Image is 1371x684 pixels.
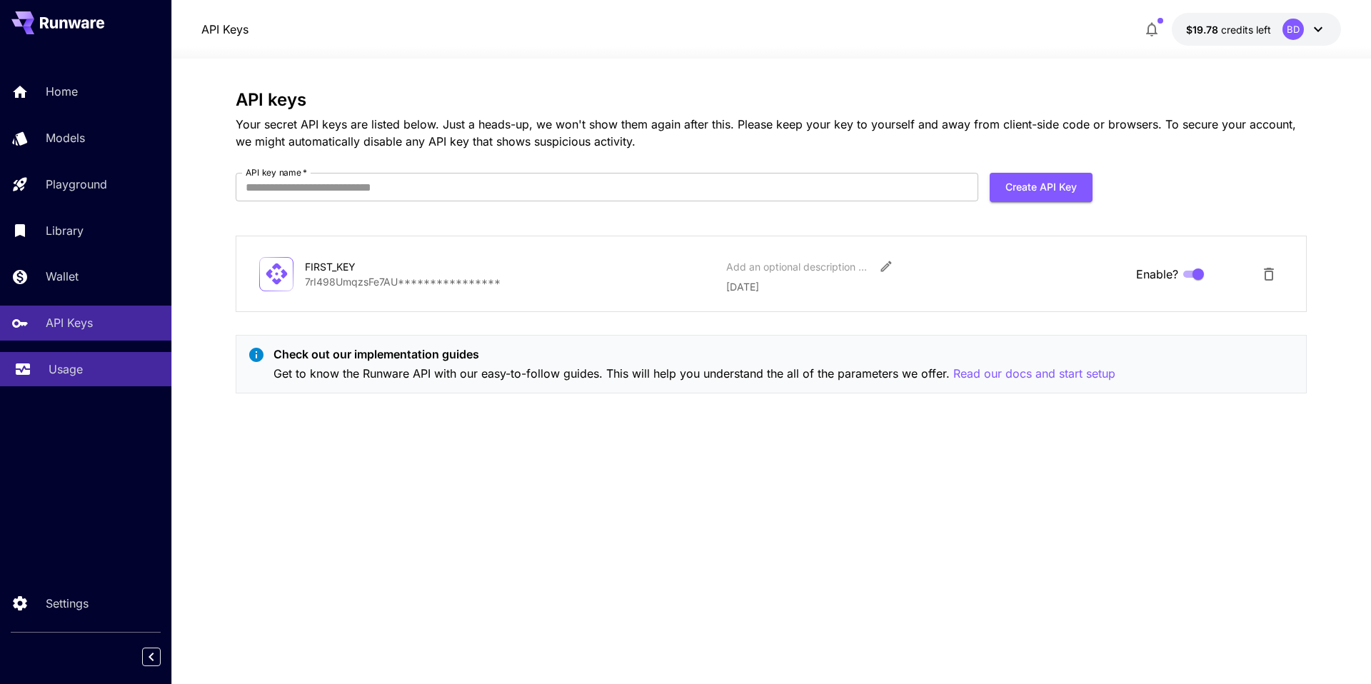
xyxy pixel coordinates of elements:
p: Your secret API keys are listed below. Just a heads-up, we won't show them again after this. Plea... [236,116,1307,150]
div: FIRST_KEY [305,259,448,274]
p: Wallet [46,268,79,285]
span: credits left [1221,24,1271,36]
span: Enable? [1136,266,1178,283]
p: Usage [49,361,83,378]
button: Delete API Key [1255,260,1283,288]
p: Home [46,83,78,100]
p: Get to know the Runware API with our easy-to-follow guides. This will help you understand the all... [273,365,1115,383]
p: Playground [46,176,107,193]
span: $19.78 [1186,24,1221,36]
button: Edit [873,253,899,279]
p: Models [46,129,85,146]
label: API key name [246,166,307,178]
h3: API keys [236,90,1307,110]
button: Read our docs and start setup [953,365,1115,383]
p: [DATE] [726,279,1125,294]
p: Library [46,222,84,239]
p: Check out our implementation guides [273,346,1115,363]
nav: breadcrumb [201,21,248,38]
div: Add an optional description or comment [726,259,869,274]
div: Collapse sidebar [153,644,171,670]
p: Settings [46,595,89,612]
div: BD [1282,19,1304,40]
a: API Keys [201,21,248,38]
button: Create API Key [990,173,1093,202]
div: $19.7832 [1186,22,1271,37]
button: Collapse sidebar [142,648,161,666]
p: API Keys [46,314,93,331]
button: $19.7832BD [1172,13,1341,46]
